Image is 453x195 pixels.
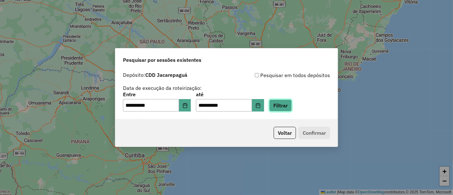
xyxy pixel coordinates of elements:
button: Filtrar [269,99,292,112]
button: Choose Date [252,99,264,112]
button: Voltar [274,127,296,139]
label: Data de execução da roteirização: [123,84,202,92]
button: Choose Date [179,99,191,112]
label: Depósito: [123,71,187,79]
label: até [196,90,264,98]
div: Pesquisar em todos depósitos [226,71,330,79]
label: Entre [123,90,191,98]
strong: CDD Jacarepaguá [145,72,187,78]
span: Pesquisar por sessões existentes [123,56,201,64]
